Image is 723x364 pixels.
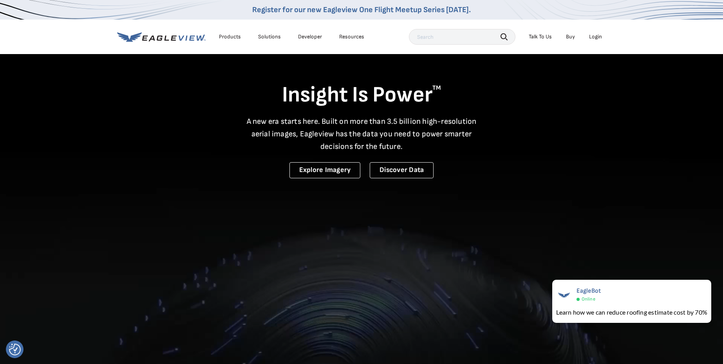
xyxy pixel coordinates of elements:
[577,287,601,295] span: EagleBot
[219,33,241,40] div: Products
[252,5,471,14] a: Register for our new Eagleview One Flight Meetup Series [DATE].
[298,33,322,40] a: Developer
[566,33,575,40] a: Buy
[258,33,281,40] div: Solutions
[9,344,21,355] button: Consent Preferences
[289,162,361,178] a: Explore Imagery
[9,344,21,355] img: Revisit consent button
[556,308,707,317] div: Learn how we can reduce roofing estimate cost by 70%
[529,33,552,40] div: Talk To Us
[582,296,595,302] span: Online
[409,29,515,45] input: Search
[432,84,441,92] sup: TM
[339,33,364,40] div: Resources
[242,115,481,153] p: A new era starts here. Built on more than 3.5 billion high-resolution aerial images, Eagleview ha...
[370,162,434,178] a: Discover Data
[589,33,602,40] div: Login
[556,287,572,303] img: EagleBot
[117,81,606,109] h1: Insight Is Power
